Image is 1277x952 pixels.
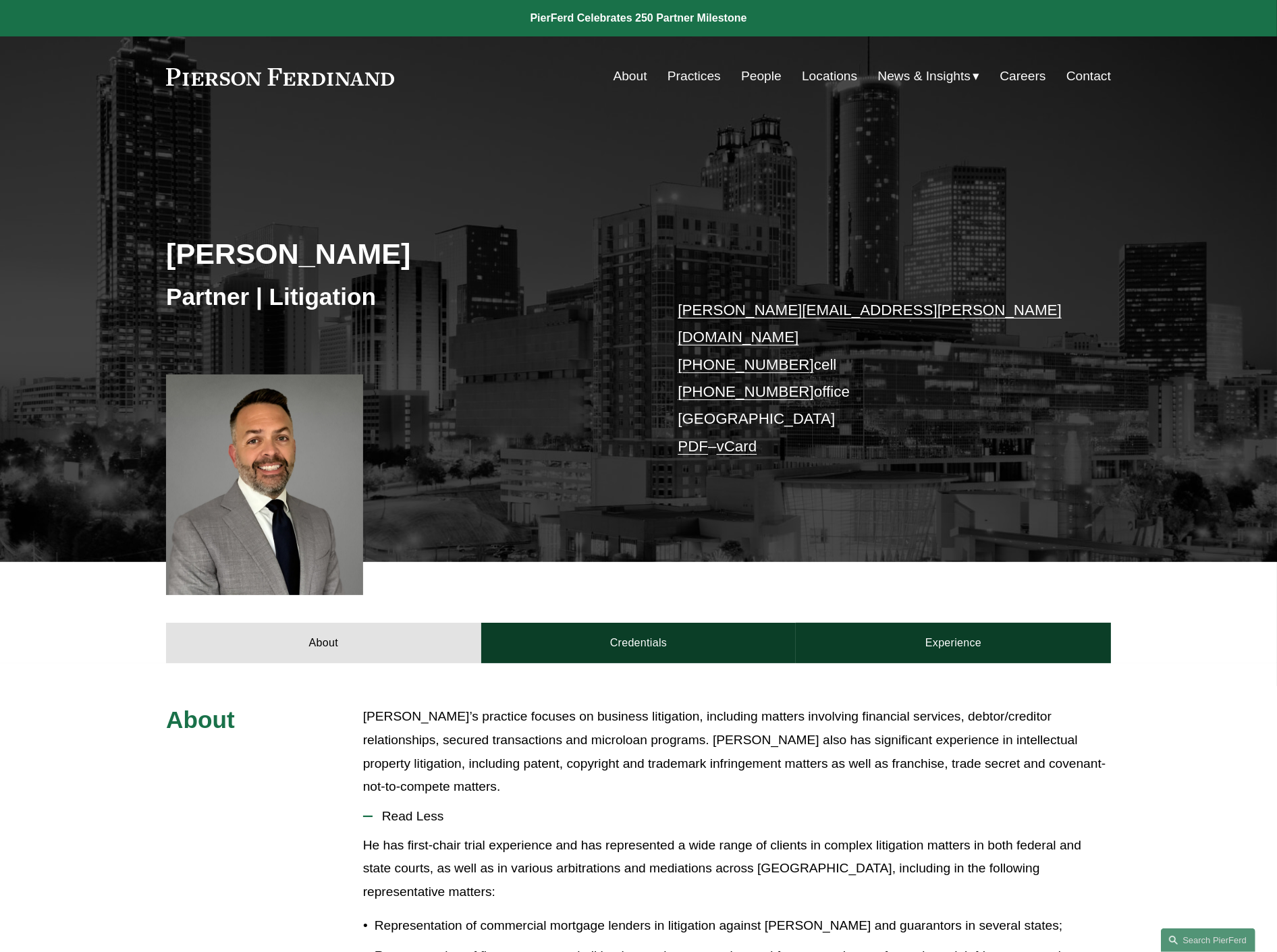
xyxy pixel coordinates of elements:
p: He has first-chair trial experience and has represented a wide range of clients in complex litiga... [363,834,1111,904]
a: Experience [796,623,1111,663]
a: People [741,63,782,89]
a: [PHONE_NUMBER] [678,356,814,373]
a: Credentials [481,623,796,663]
p: Representation of commercial mortgage lenders in litigation against [PERSON_NAME] and guarantors ... [375,914,1111,938]
span: News & Insights [878,65,971,88]
a: vCard [717,438,757,455]
span: About [166,706,235,733]
a: Careers [1000,63,1045,89]
h2: [PERSON_NAME] [166,236,638,271]
a: About [613,63,647,89]
a: [PERSON_NAME][EMAIL_ADDRESS][PERSON_NAME][DOMAIN_NAME] [678,302,1062,345]
a: Search this site [1161,928,1255,952]
a: [PHONE_NUMBER] [678,383,814,400]
a: Practices [668,63,721,89]
p: [PERSON_NAME]’s practice focuses on business litigation, including matters involving financial se... [363,705,1111,798]
p: cell office [GEOGRAPHIC_DATA] – [678,297,1071,460]
h3: Partner | Litigation [166,282,638,312]
button: Read Less [363,799,1111,834]
a: PDF [678,438,708,455]
span: Read Less [373,809,1111,824]
a: Contact [1066,63,1111,89]
a: Locations [802,63,857,89]
a: folder dropdown [878,63,980,89]
a: About [166,623,481,663]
